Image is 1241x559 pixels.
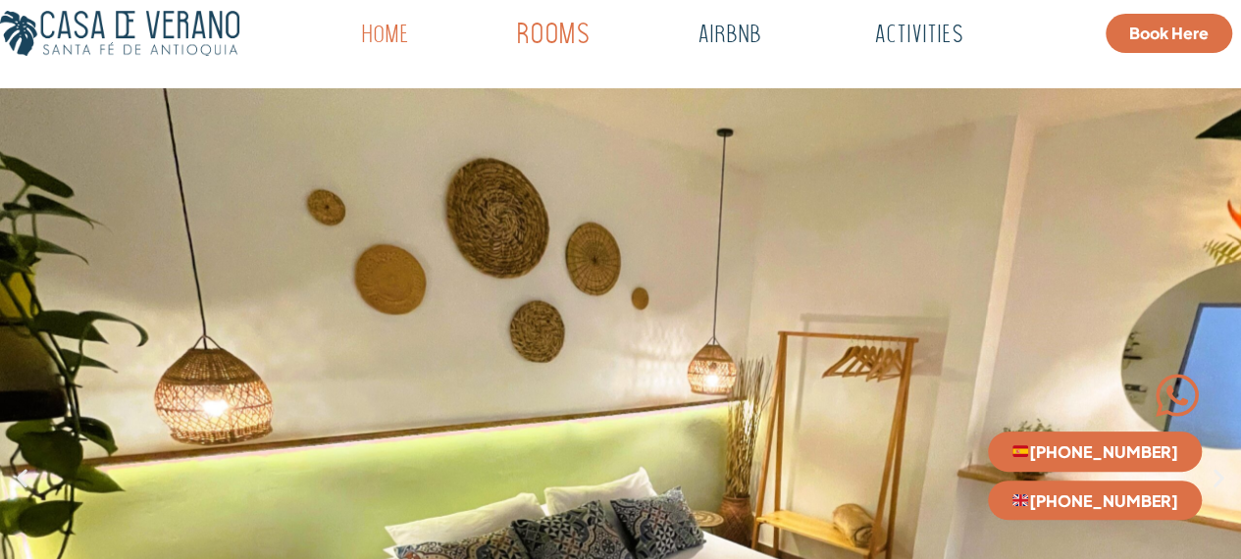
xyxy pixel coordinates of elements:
[1207,465,1231,489] div: Next slide
[988,432,1202,471] a: 🇪🇸[PHONE_NUMBER]
[1012,492,1028,508] img: 🇬🇧
[988,481,1202,520] a: 🇬🇧[PHONE_NUMBER]
[1011,492,1178,508] span: [PHONE_NUMBER]
[457,9,649,63] a: Rooms
[647,14,809,59] a: Airbnb
[312,14,458,59] a: Home
[1012,443,1028,459] img: 🇪🇸
[824,14,1011,59] a: Activities
[1106,14,1232,53] a: Book Here
[1129,25,1209,41] span: Book Here
[1011,443,1178,459] span: [PHONE_NUMBER]
[10,465,34,489] div: Previous slide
